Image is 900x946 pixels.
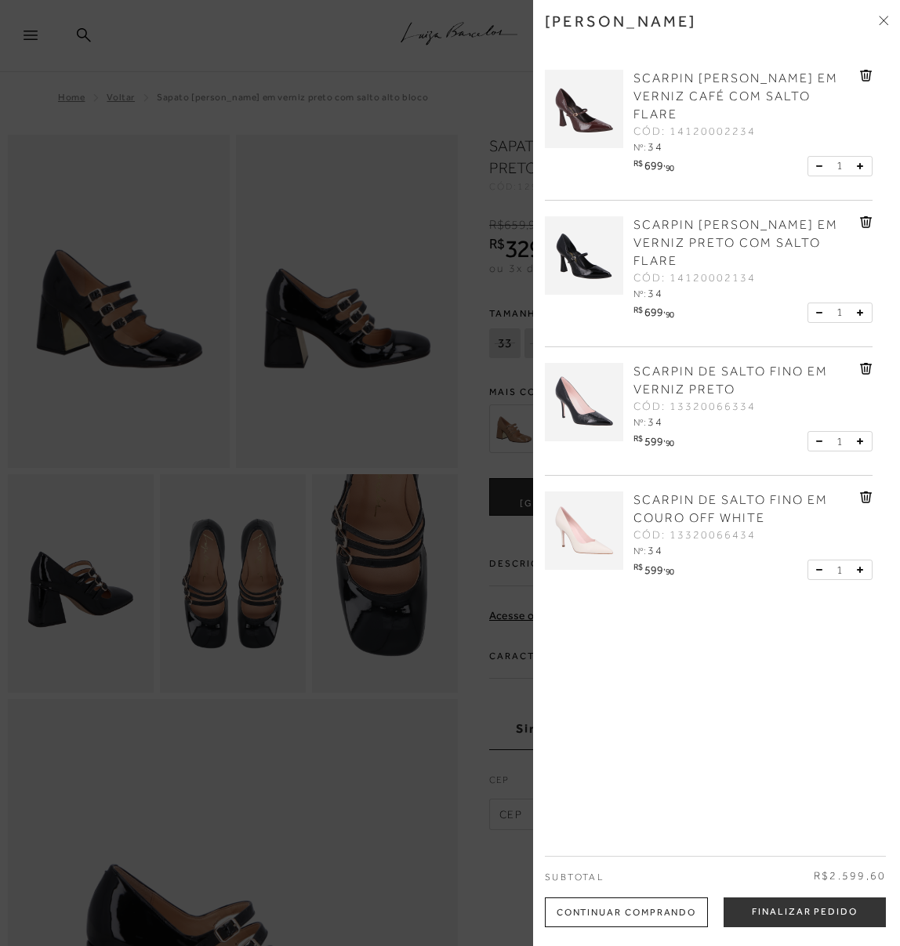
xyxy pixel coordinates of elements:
span: Subtotal [545,872,604,883]
a: SCARPIN DE SALTO FINO EM VERNIZ PRETO [633,363,856,399]
span: SCARPIN [PERSON_NAME] EM VERNIZ PRETO COM SALTO FLARE [633,218,838,268]
span: 699 [644,306,663,318]
span: CÓD: 13320066434 [633,527,756,543]
i: R$ [633,563,642,571]
span: SCARPIN [PERSON_NAME] EM VERNIZ CAFÉ COM SALTO FLARE [633,71,838,121]
span: Nº: [633,545,646,556]
span: 1 [836,562,843,578]
span: 599 [644,564,663,576]
span: 90 [666,310,674,319]
span: 90 [666,163,674,172]
span: 599 [644,435,663,448]
i: , [663,159,674,168]
span: SCARPIN DE SALTO FINO EM VERNIZ PRETO [633,364,828,397]
i: R$ [633,159,642,168]
span: 34 [648,415,663,428]
span: 34 [648,544,663,556]
span: R$2.599,60 [814,868,886,884]
span: 90 [666,438,674,448]
span: CÓD: 14120002234 [633,124,756,140]
img: SCARPIN DE SALTO FINO EM VERNIZ PRETO [545,363,623,441]
span: 1 [836,158,843,174]
h3: [PERSON_NAME] [545,12,697,31]
span: CÓD: 13320066334 [633,399,756,415]
button: Finalizar Pedido [724,897,886,927]
span: 34 [648,140,663,153]
i: R$ [633,306,642,314]
span: SCARPIN DE SALTO FINO EM COURO OFF WHITE [633,493,828,525]
span: Nº: [633,142,646,153]
div: Continuar Comprando [545,897,708,927]
img: SCARPIN MARY JANE EM VERNIZ CAFÉ COM SALTO FLARE [545,70,623,148]
a: SCARPIN DE SALTO FINO EM COURO OFF WHITE [633,491,856,527]
span: 699 [644,159,663,172]
img: SCARPIN DE SALTO FINO EM COURO OFF WHITE [545,491,623,570]
span: 1 [836,433,843,450]
i: , [663,306,674,314]
i: R$ [633,434,642,443]
span: CÓD: 14120002134 [633,270,756,286]
img: SCARPIN MARY JANE EM VERNIZ PRETO COM SALTO FLARE [545,216,623,295]
span: 90 [666,567,674,576]
i: , [663,563,674,571]
a: SCARPIN [PERSON_NAME] EM VERNIZ PRETO COM SALTO FLARE [633,216,856,270]
span: 34 [648,287,663,299]
span: Nº: [633,288,646,299]
i: , [663,434,674,443]
span: Nº: [633,417,646,428]
a: SCARPIN [PERSON_NAME] EM VERNIZ CAFÉ COM SALTO FLARE [633,70,856,124]
span: 1 [836,304,843,321]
